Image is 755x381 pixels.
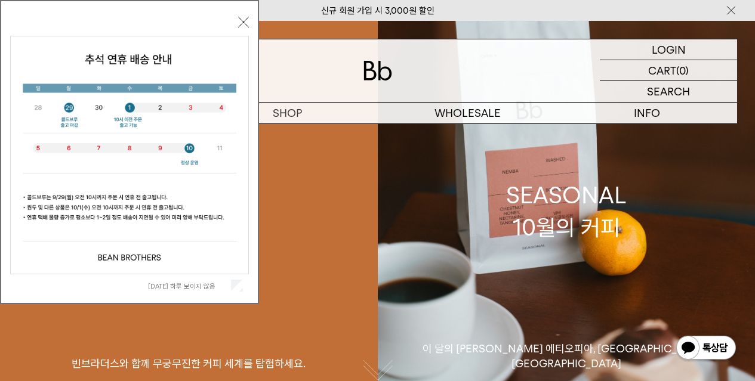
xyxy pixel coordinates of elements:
[238,17,249,27] button: 닫기
[321,5,434,16] a: 신규 회원 가입 시 3,000원 할인
[363,61,392,80] img: 로고
[557,103,737,123] p: INFO
[648,60,676,80] p: CART
[148,282,229,290] label: [DATE] 하루 보이지 않음
[675,334,737,363] img: 카카오톡 채널 1:1 채팅 버튼
[600,39,737,60] a: LOGIN
[198,103,377,123] a: SHOP
[600,60,737,81] a: CART (0)
[652,39,686,60] p: LOGIN
[378,103,557,123] p: WHOLESALE
[11,36,248,274] img: 5e4d662c6b1424087153c0055ceb1a13_140731.jpg
[506,179,627,243] div: SEASONAL 10월의 커피
[647,81,690,102] p: SEARCH
[676,60,689,80] p: (0)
